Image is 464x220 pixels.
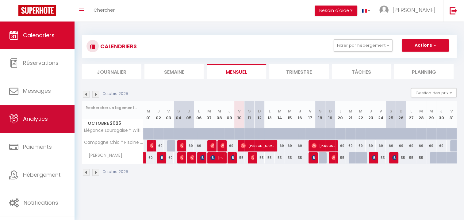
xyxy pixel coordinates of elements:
abbr: L [339,108,341,114]
th: 20 [335,101,345,128]
button: Gestion des prix [411,88,457,97]
span: Campagne Chic * Piscine * WIFI [83,140,144,145]
abbr: V [379,108,382,114]
abbr: V [238,108,241,114]
div: 69 [345,140,355,151]
span: Chercher [94,7,115,13]
th: 10 [234,101,244,128]
th: 28 [416,101,426,128]
span: Octobre 2025 [82,119,143,128]
div: 69 [184,140,194,151]
li: Mensuel [207,64,266,79]
img: Super Booking [18,5,56,16]
abbr: M [349,108,352,114]
th: 31 [447,101,457,128]
div: 55 [406,152,416,163]
div: 55 [416,152,426,163]
th: 03 [163,101,174,128]
div: 69 [426,140,436,151]
div: 55 [255,152,265,163]
span: [PERSON_NAME] [160,152,163,163]
div: 60 [163,152,174,163]
th: 07 [204,101,214,128]
th: 06 [194,101,204,128]
abbr: D [187,108,190,114]
abbr: V [167,108,170,114]
th: 24 [376,101,386,128]
th: 26 [396,101,406,128]
th: 05 [184,101,194,128]
abbr: L [410,108,412,114]
abbr: S [248,108,251,114]
span: [PERSON_NAME] [231,152,234,163]
abbr: M [217,108,221,114]
span: Réservations [23,59,59,67]
th: 17 [305,101,315,128]
th: 16 [295,101,305,128]
span: [PERSON_NAME] [220,140,224,151]
th: 08 [214,101,224,128]
span: Notifications [24,199,58,206]
abbr: M [288,108,292,114]
abbr: M [147,108,150,114]
div: 55 [234,152,244,163]
abbr: M [278,108,282,114]
span: [PERSON_NAME] [210,152,224,163]
span: Messages [23,87,51,95]
abbr: L [269,108,270,114]
span: [PERSON_NAME] [PERSON_NAME] [332,152,335,163]
div: 69 [275,140,285,151]
div: 69 [355,140,366,151]
div: 55 [285,152,295,163]
abbr: J [440,108,443,114]
span: Élégance Lauragaise * Wifi * Parking * Terrasse [83,128,144,133]
div: 69 [194,140,204,151]
div: 69 [295,140,305,151]
abbr: S [177,108,180,114]
th: 22 [355,101,366,128]
input: Rechercher un logement... [86,102,140,113]
div: 69 [436,140,447,151]
th: 04 [174,101,184,128]
th: 23 [366,101,376,128]
span: [PERSON_NAME] [392,152,396,163]
th: 21 [345,101,355,128]
th: 30 [436,101,447,128]
th: 27 [406,101,416,128]
abbr: V [309,108,311,114]
th: 09 [224,101,234,128]
abbr: S [389,108,392,114]
span: Hébergement [23,171,61,179]
button: Filtrer par hébergement [334,39,393,52]
div: 69 [386,140,396,151]
span: [PERSON_NAME] [180,152,183,163]
span: Calendriers [23,31,55,39]
th: 18 [315,101,325,128]
span: Zaid El Emrani [150,140,153,151]
div: 55 [335,152,345,163]
abbr: D [258,108,261,114]
th: 14 [275,101,285,128]
th: 15 [285,101,295,128]
abbr: J [370,108,372,114]
abbr: D [329,108,332,114]
div: 69 [335,140,345,151]
li: Planning [394,64,454,79]
button: Besoin d'aide ? [315,6,357,16]
span: [PERSON_NAME] [372,152,375,163]
th: 19 [325,101,335,128]
span: [PERSON_NAME] [312,152,315,163]
li: Journalier [82,64,141,79]
abbr: V [450,108,453,114]
th: 02 [153,101,163,128]
span: Analytics [23,115,48,123]
abbr: J [157,108,160,114]
span: [PERSON_NAME] [312,140,335,151]
abbr: J [299,108,301,114]
div: 69 [406,140,416,151]
span: [PERSON_NAME] [83,152,124,159]
abbr: S [319,108,321,114]
div: 69 [366,140,376,151]
li: Trimestre [269,64,329,79]
button: Actions [402,39,449,52]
